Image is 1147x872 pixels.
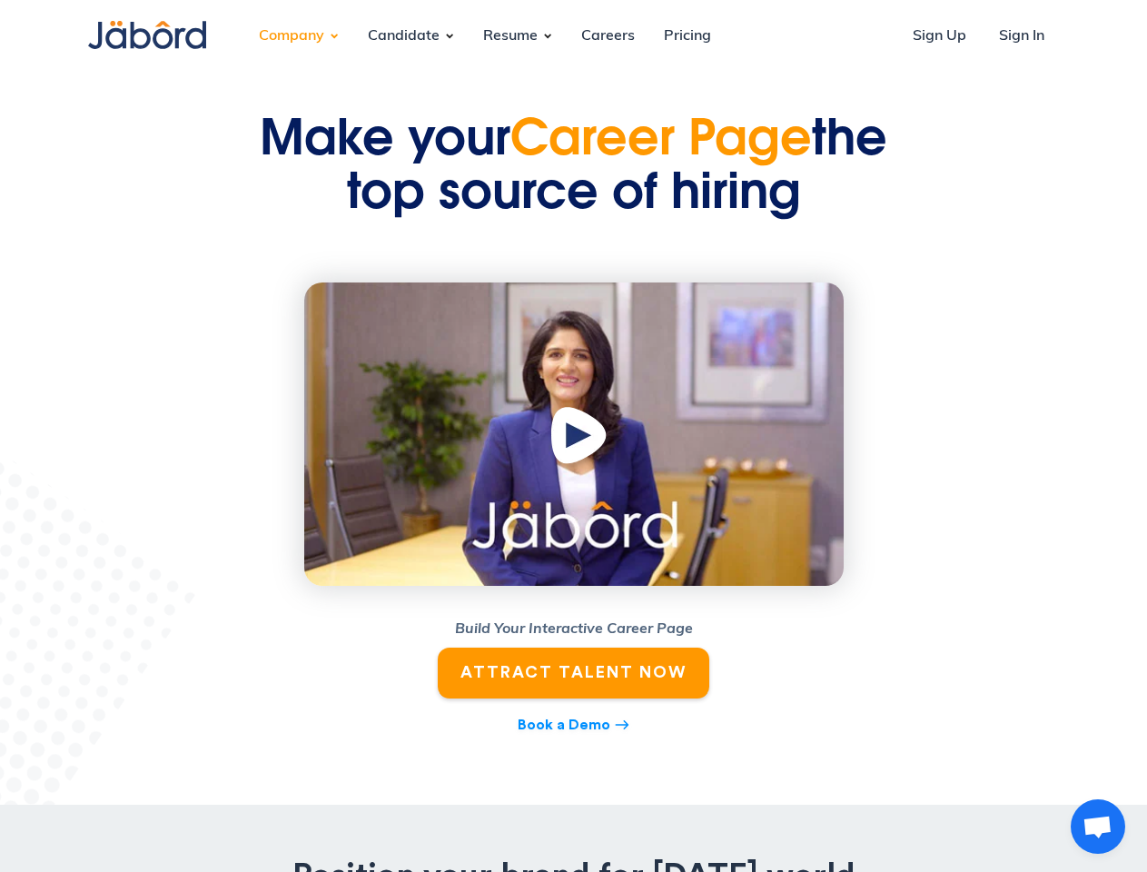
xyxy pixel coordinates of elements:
[614,713,630,738] div: east
[244,12,339,61] div: Company
[518,714,610,736] div: Book a Demo
[898,12,981,61] a: Sign Up
[510,118,812,167] span: Career Page
[256,116,892,224] h1: Make your the top source of hiring
[1071,799,1125,854] a: Open chat
[455,622,693,637] strong: Build Your Interactive Career Page
[438,713,709,738] a: Book a Demoeast
[567,12,649,61] a: Careers
[547,404,616,475] img: Play Button
[88,21,206,49] img: Jabord Candidate
[304,282,844,587] img: Company Career Page
[353,12,454,61] div: Candidate
[304,282,844,587] a: open lightbox
[460,664,687,680] strong: ATTRACT TALENT NOW
[469,12,552,61] div: Resume
[649,12,726,61] a: Pricing
[438,648,709,698] a: ATTRACT TALENT NOW
[984,12,1059,61] a: Sign In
